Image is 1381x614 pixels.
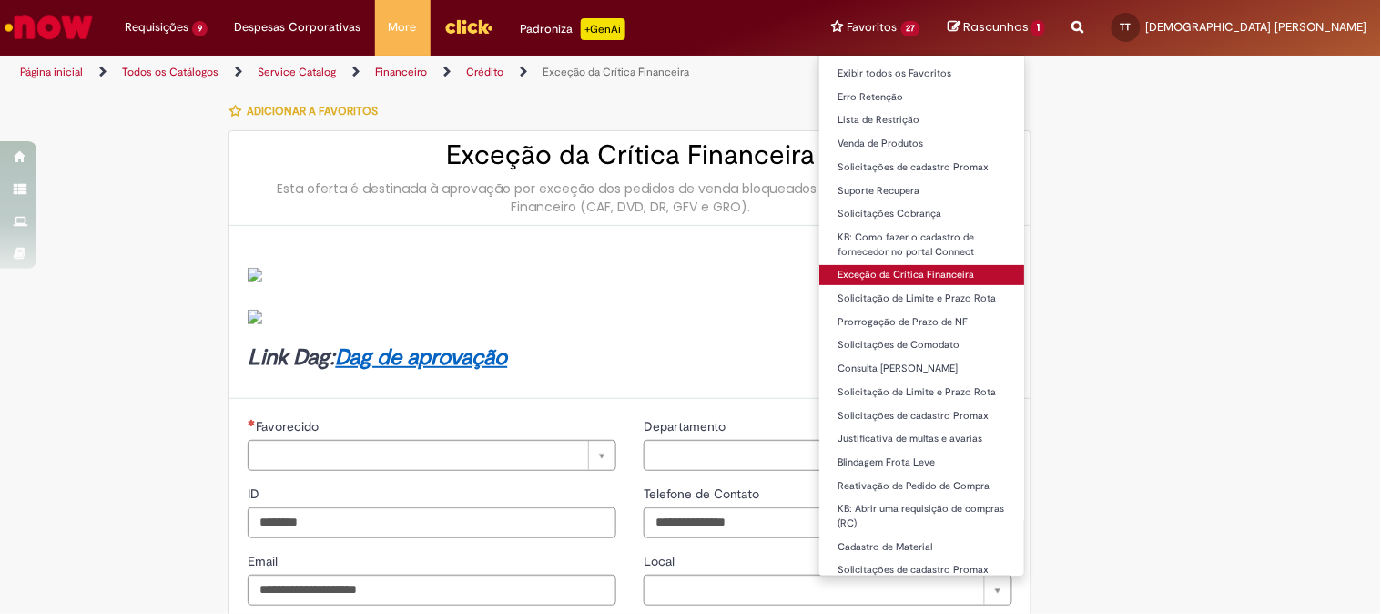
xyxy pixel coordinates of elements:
a: Rascunhos [948,19,1045,36]
span: 9 [192,21,208,36]
span: Necessários - Favorecido [256,418,322,435]
a: Exceção da Crítica Financeira [543,65,689,79]
span: ID [248,486,263,502]
h2: Exceção da Crítica Financeira [248,140,1012,170]
img: ServiceNow [2,9,96,46]
a: Solicitações Cobrança [819,204,1025,224]
input: Departamento [644,440,1012,471]
input: Telefone de Contato [644,507,1012,538]
a: Exibir todos os Favoritos [819,64,1025,84]
a: Erro Retenção [819,87,1025,107]
span: Requisições [125,18,188,36]
button: Adicionar a Favoritos [228,92,388,130]
div: Padroniza [521,18,625,40]
ul: Trilhas de página [14,56,907,89]
a: Service Catalog [258,65,336,79]
a: Prorrogação de Prazo de NF [819,312,1025,333]
p: +GenAi [581,18,625,40]
a: Solicitações de Comodato [819,335,1025,355]
span: Departamento [644,418,729,435]
span: [DEMOGRAPHIC_DATA] [PERSON_NAME] [1146,19,1367,35]
a: Exceção da Crítica Financeira [819,265,1025,285]
span: 27 [901,21,921,36]
img: sys_attachment.do [248,268,262,282]
a: Todos os Catálogos [122,65,218,79]
a: Solicitações de cadastro Promax [819,158,1025,178]
span: Email [248,553,281,569]
span: Despesas Corporativas [235,18,361,36]
a: Limpar campo Local [644,575,1012,606]
span: Necessários [248,419,256,426]
a: KB: Abrir uma requisição de compras (RC) [819,499,1025,533]
span: Telefone de Contato [644,486,763,502]
a: Solicitações de cadastro Promax [819,560,1025,580]
input: ID [248,507,616,538]
span: Local [644,553,678,569]
a: Solicitação de Limite e Prazo Rota [819,383,1025,403]
img: click_logo_yellow_360x200.png [444,13,493,40]
input: Email [248,575,616,606]
a: Justificativa de multas e avarias [819,429,1025,449]
span: More [389,18,417,36]
a: Venda de Produtos [819,134,1025,154]
strong: Link Dag: [248,343,507,372]
a: Página inicial [20,65,83,79]
div: Esta oferta é destinada à aprovação por exceção dos pedidos de venda bloqueados na Crítica nas al... [248,179,1012,216]
a: Limpar campo Favorecido [248,440,616,471]
a: Blindagem Frota Leve [819,453,1025,473]
a: KB: Como fazer o cadastro de fornecedor no portal Connect [819,228,1025,261]
ul: Favoritos [818,55,1026,577]
a: Consulta [PERSON_NAME] [819,359,1025,379]
a: Reativação de Pedido de Compra [819,476,1025,496]
span: Rascunhos [963,18,1029,36]
a: Solicitações de cadastro Promax [819,406,1025,426]
img: sys_attachment.do [248,310,262,324]
a: Dag de aprovação [335,343,507,372]
a: Lista de Restrição [819,110,1025,130]
span: Favoritos [848,18,898,36]
a: Cadastro de Material [819,537,1025,558]
span: 1 [1031,20,1045,36]
a: Crédito [466,65,503,79]
span: TT [1121,21,1132,33]
a: Solicitação de Limite e Prazo Rota [819,289,1025,309]
span: Adicionar a Favoritos [247,104,378,118]
a: Suporte Recupera [819,181,1025,201]
a: Financeiro [375,65,427,79]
